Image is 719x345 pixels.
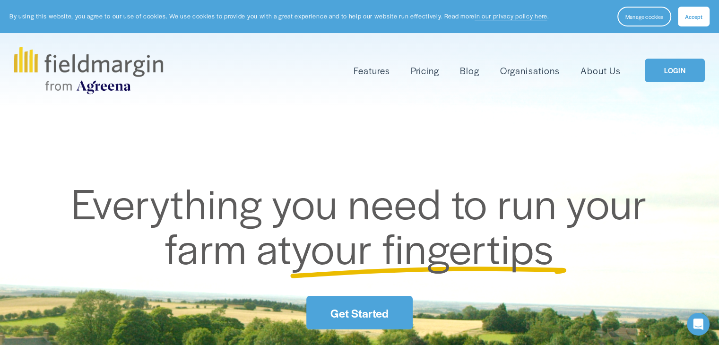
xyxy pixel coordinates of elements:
[71,172,657,277] span: Everything you need to run your farm at
[292,217,554,276] span: your fingertips
[475,12,547,20] a: in our privacy policy here
[500,63,559,78] a: Organisations
[645,59,704,83] a: LOGIN
[580,63,621,78] a: About Us
[678,7,710,26] button: Accept
[14,47,163,94] img: fieldmargin.com
[354,63,390,78] a: folder dropdown
[9,12,549,21] p: By using this website, you agree to our use of cookies. We use cookies to provide you with a grea...
[354,64,390,78] span: Features
[625,13,663,20] span: Manage cookies
[411,63,439,78] a: Pricing
[687,313,710,336] div: Open Intercom Messenger
[617,7,671,26] button: Manage cookies
[306,296,412,329] a: Get Started
[460,63,479,78] a: Blog
[685,13,702,20] span: Accept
